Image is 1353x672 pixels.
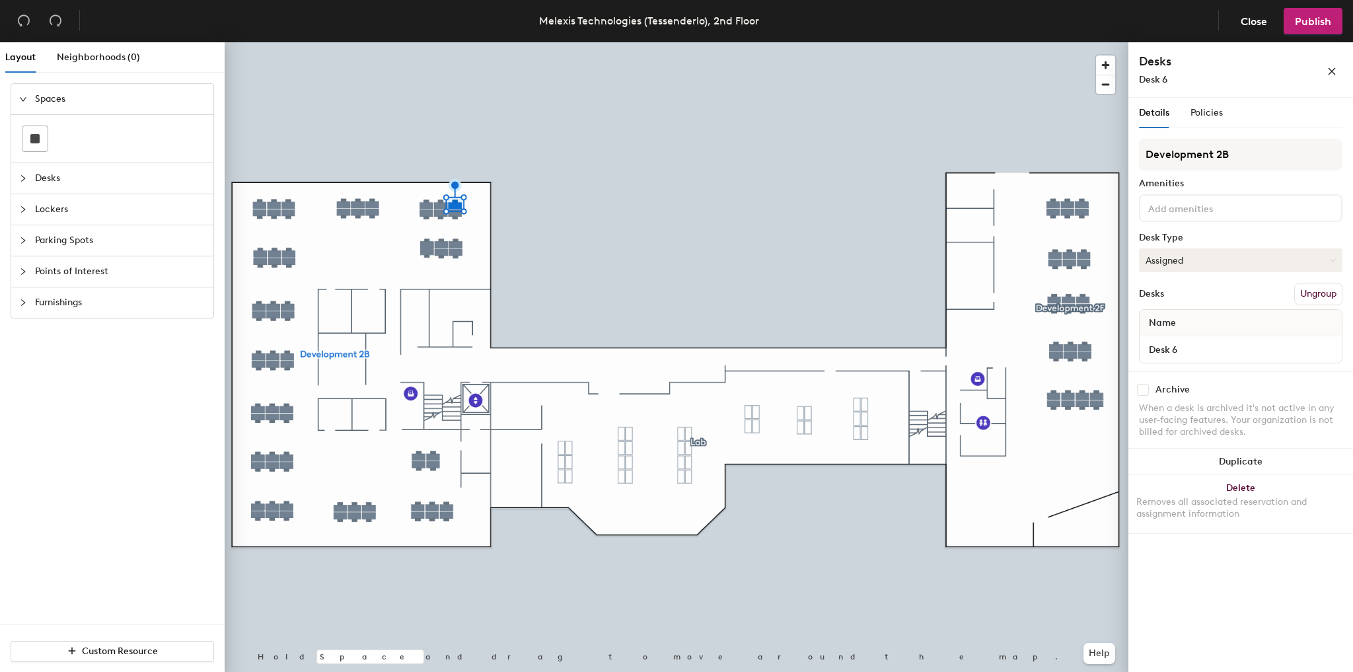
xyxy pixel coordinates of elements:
[5,52,36,63] span: Layout
[1142,311,1183,335] span: Name
[19,205,27,213] span: collapsed
[1190,107,1223,118] span: Policies
[1229,8,1278,34] button: Close
[17,14,30,27] span: undo
[1139,74,1167,85] span: Desk 6
[1139,178,1342,189] div: Amenities
[57,52,140,63] span: Neighborhoods (0)
[1139,53,1284,70] h4: Desks
[42,8,69,34] button: Redo (⌘ + ⇧ + Z)
[1139,248,1342,272] button: Assigned
[1136,496,1345,520] div: Removes all associated reservation and assignment information
[11,8,37,34] button: Undo (⌘ + Z)
[1139,107,1169,118] span: Details
[35,163,205,194] span: Desks
[35,194,205,225] span: Lockers
[1327,67,1336,76] span: close
[19,174,27,182] span: collapsed
[11,641,214,662] button: Custom Resource
[35,84,205,114] span: Spaces
[1083,643,1115,664] button: Help
[1295,15,1331,28] span: Publish
[1241,15,1267,28] span: Close
[19,299,27,307] span: collapsed
[82,646,158,657] span: Custom Resource
[35,225,205,256] span: Parking Spots
[1128,449,1353,475] button: Duplicate
[1139,402,1342,438] div: When a desk is archived it's not active in any user-facing features. Your organization is not bil...
[539,13,759,29] div: Melexis Technologies (Tessenderlo), 2nd Floor
[1139,233,1342,243] div: Desk Type
[35,287,205,318] span: Furnishings
[1155,385,1190,395] div: Archive
[1128,475,1353,533] button: DeleteRemoves all associated reservation and assignment information
[19,95,27,103] span: expanded
[19,268,27,276] span: collapsed
[1142,340,1339,359] input: Unnamed desk
[19,237,27,244] span: collapsed
[1294,283,1342,305] button: Ungroup
[1284,8,1342,34] button: Publish
[1139,289,1164,299] div: Desks
[35,256,205,287] span: Points of Interest
[1146,200,1264,215] input: Add amenities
